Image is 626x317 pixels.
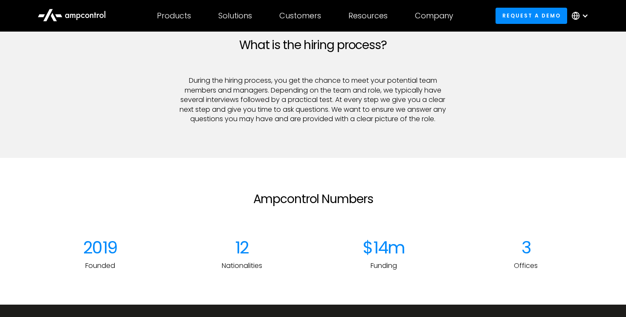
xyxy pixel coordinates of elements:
div: Customers [279,11,321,20]
p: During the hiring process, you get the chance to meet your potential team members and managers. D... [180,76,446,124]
div: 12 [180,237,304,258]
div: Solutions [218,11,252,20]
p: Nationalities [180,261,304,270]
div: Company [415,11,453,20]
div: Resources [348,11,388,20]
h2: What is the hiring process? [180,38,446,52]
h2: Ampcontrol Numbers [180,192,446,206]
div: $14m [322,237,446,258]
a: Request a demo [496,8,567,23]
div: 3 [464,237,588,258]
p: Founded [38,261,162,270]
p: Funding [322,261,446,270]
div: Products [157,11,191,20]
div: 2019 [38,237,162,258]
p: Offices [464,261,588,270]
